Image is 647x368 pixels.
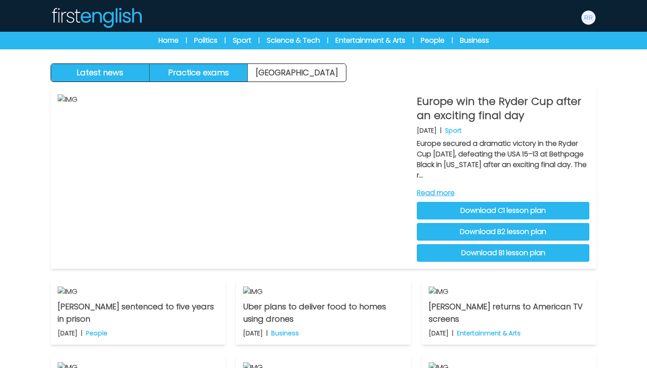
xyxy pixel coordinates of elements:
[243,301,404,325] p: Uber plans to deliver food to homes using drones
[335,35,405,46] a: Entertainment & Arts
[233,35,251,46] a: Sport
[267,35,320,46] a: Science & Tech
[236,279,411,345] a: IMG Uber plans to deliver food to homes using drones [DATE] | Business
[417,223,589,241] a: Download B2 lesson plan
[460,35,489,46] a: Business
[51,279,225,345] a: IMG [PERSON_NAME] sentenced to five years in prison [DATE] | People
[421,35,445,46] a: People
[429,286,589,297] img: IMG
[224,36,226,45] span: |
[243,329,263,338] p: [DATE]
[452,36,453,45] span: |
[417,244,589,262] a: Download B1 lesson plan
[452,329,453,338] b: |
[581,11,596,25] img: robo robo
[258,36,260,45] span: |
[440,126,441,135] b: |
[271,329,299,338] p: Business
[158,35,179,46] a: Home
[58,286,218,297] img: IMG
[457,329,521,338] p: Entertainment & Arts
[248,64,346,82] a: [GEOGRAPHIC_DATA]
[417,126,437,135] p: [DATE]
[417,202,589,219] a: Download C1 lesson plan
[58,94,410,262] img: IMG
[422,279,596,345] a: IMG [PERSON_NAME] returns to American TV screens [DATE] | Entertainment & Arts
[243,286,404,297] img: IMG
[417,188,589,198] a: Read more
[194,35,217,46] a: Politics
[51,7,142,28] img: Logo
[266,329,268,338] b: |
[186,36,187,45] span: |
[86,329,107,338] p: People
[81,329,82,338] b: |
[445,126,462,135] p: Sport
[58,301,218,325] p: [PERSON_NAME] sentenced to five years in prison
[412,36,414,45] span: |
[417,94,589,123] p: Europe win the Ryder Cup after an exciting final day
[51,64,150,82] button: Latest news
[327,36,328,45] span: |
[429,329,448,338] p: [DATE]
[150,64,248,82] button: Practice exams
[58,329,77,338] p: [DATE]
[429,301,589,325] p: [PERSON_NAME] returns to American TV screens
[417,138,589,181] p: Europe secured a dramatic victory in the Ryder Cup [DATE], defeating the USA 15–13 at Bethpage Bl...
